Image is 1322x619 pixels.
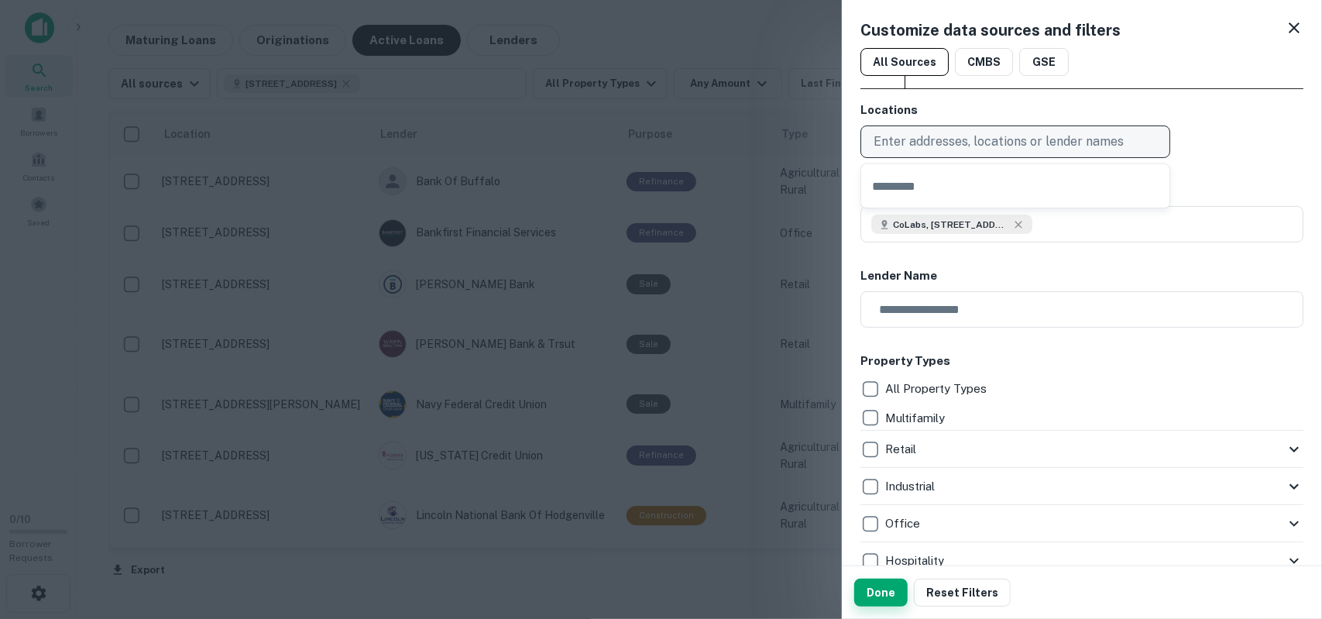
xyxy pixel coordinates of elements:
[874,132,1124,151] p: Enter addresses, locations or lender names
[885,514,923,533] p: Office
[860,431,1303,468] div: Retail
[885,477,938,496] p: Industrial
[860,19,1121,42] h5: Customize data sources and filters
[885,440,919,459] p: Retail
[1245,495,1322,569] iframe: Chat Widget
[885,552,947,570] p: Hospitality
[885,409,948,428] p: Multifamily
[860,101,1303,119] h6: Locations
[860,267,1303,285] h6: Lender Name
[860,542,1303,579] div: Hospitality
[860,505,1303,542] div: Office
[854,579,908,607] button: Done
[885,380,990,398] p: All Property Types
[955,48,1013,76] button: CMBS
[1019,48,1069,76] button: GSE
[860,352,1303,370] h6: Property Types
[860,126,1170,158] button: Enter addresses, locations or lender names
[914,579,1011,607] button: Reset Filters
[893,218,1009,232] span: CoLabs, [STREET_ADDRESS]
[860,468,1303,505] div: Industrial
[860,48,949,76] button: All Sources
